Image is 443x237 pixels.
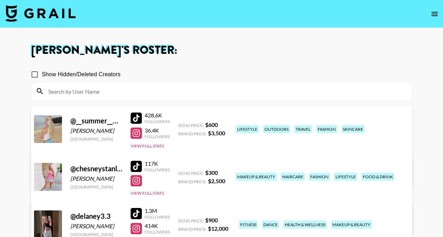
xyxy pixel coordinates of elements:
[70,164,122,173] div: @ chesneystanley
[178,123,204,128] span: Song Price:
[361,173,394,181] div: food & drink
[205,121,218,128] strong: $ 600
[178,171,204,176] span: Song Price:
[341,125,365,133] div: skincare
[178,227,207,232] span: Brand Price:
[239,221,258,229] div: fitness
[145,167,170,172] div: Followers
[263,125,290,133] div: outdoors
[309,173,330,181] div: fashion
[131,143,164,149] button: View Full Stats
[70,184,122,189] div: [GEOGRAPHIC_DATA]
[70,127,122,134] div: [PERSON_NAME]
[42,70,121,79] span: Show Hidden/Deleted Creators
[6,5,76,22] img: Grail Talent
[31,45,412,56] h1: [PERSON_NAME] 's Roster:
[44,86,408,97] input: Search by User Name
[70,212,122,221] div: @ delaney3.3
[334,173,357,181] div: lifestyle
[262,221,279,229] div: dance
[131,191,164,196] button: View Full Stats
[208,130,225,136] strong: $ 3,500
[145,119,170,124] div: Followers
[145,160,170,167] div: 117K
[316,125,337,133] div: fashion
[331,221,372,229] div: makeup & beauty
[236,173,277,181] div: makeup & beauty
[281,173,305,181] div: haircare
[236,125,259,133] div: lifestyle
[70,116,122,125] div: @ __summer__winter__
[208,225,228,232] strong: $ 12,000
[205,169,218,176] strong: $ 300
[145,112,170,119] div: 428.6K
[428,7,442,21] button: open drawer
[145,134,170,139] div: Followers
[145,214,170,220] div: Followers
[145,229,170,235] div: Followers
[208,178,225,184] strong: $ 2,500
[70,223,122,230] div: [PERSON_NAME]
[70,232,122,237] div: [GEOGRAPHIC_DATA]
[145,222,170,229] div: 414K
[178,218,204,223] span: Song Price:
[294,125,312,133] div: travel
[145,127,170,134] div: 36.4K
[283,221,327,229] div: health & wellness
[205,217,218,223] strong: $ 900
[178,131,207,136] span: Brand Price:
[145,207,170,214] div: 1.3M
[70,175,122,182] div: [PERSON_NAME]
[70,136,122,142] div: [GEOGRAPHIC_DATA]
[178,179,207,184] span: Brand Price:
